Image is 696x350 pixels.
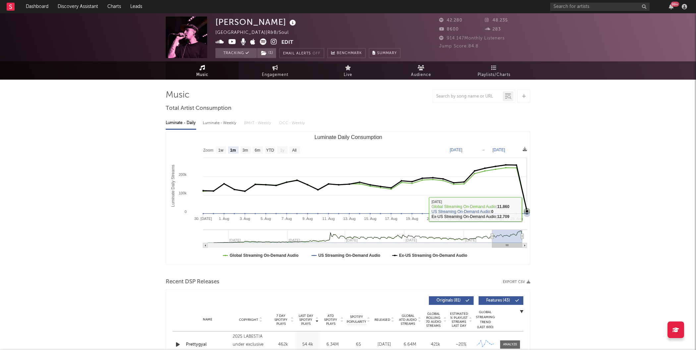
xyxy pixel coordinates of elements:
a: Music [166,61,239,80]
a: Audience [384,61,457,80]
text: 7. Aug [282,217,292,221]
span: 283 [485,27,501,32]
text: 6m [255,148,261,153]
div: Luminate - Weekly [203,117,238,129]
span: Features ( 43 ) [483,299,513,303]
div: Name [186,317,229,322]
text: 13. Aug [343,217,356,221]
text: 1y [280,148,284,153]
span: 42.280 [439,18,462,23]
button: Features(43) [479,296,523,305]
span: 914.147 Monthly Listeners [439,36,505,40]
text: 30. [DATE] [195,217,212,221]
button: Summary [369,48,400,58]
text: 0 [185,210,187,214]
span: 48.235 [485,18,508,23]
span: Global Rolling 7D Audio Streams [424,312,442,328]
button: Edit [281,38,293,47]
a: Prettygyal [186,341,229,348]
span: Originals ( 81 ) [433,299,464,303]
span: Music [196,71,208,79]
text: 1w [218,148,224,153]
text: [DATE] [450,148,462,152]
div: 6.64M [399,341,421,348]
span: ( 1 ) [257,48,276,58]
a: Playlists/Charts [457,61,530,80]
text: 200k [179,173,187,176]
div: [GEOGRAPHIC_DATA] | R&B/Soul [215,29,296,37]
text: Ex-US Streaming On-Demand Audio [399,253,467,258]
text: 1. Aug [219,217,229,221]
text: 25. Aug [469,217,481,221]
span: Benchmark [337,49,362,57]
div: Global Streaming Trend (Last 60D) [475,310,495,330]
text: 17. Aug [385,217,397,221]
text: Luminate Daily Consumption [315,134,382,140]
text: Global Streaming On-Demand Audio [230,253,299,258]
a: Engagement [239,61,312,80]
text: 3m [243,148,248,153]
text: All [292,148,296,153]
text: 3. Aug [240,217,250,221]
span: Recent DSP Releases [166,278,219,286]
text: YTD [266,148,274,153]
text: 15. Aug [364,217,377,221]
span: Last Day Spotify Plays [297,314,315,326]
div: 421k [424,341,446,348]
text: 29. Aug [510,217,523,221]
span: 7 Day Spotify Plays [272,314,290,326]
span: Released [375,318,390,322]
div: [DATE] [373,341,395,348]
span: Playlists/Charts [478,71,510,79]
div: ~ 20 % [450,341,472,348]
span: Engagement [262,71,288,79]
text: 19. Aug [406,217,418,221]
span: 8600 [439,27,459,32]
button: 99+ [669,4,673,9]
div: 6.34M [322,341,343,348]
span: Live [344,71,352,79]
text: 1m [230,148,236,153]
span: Jump Score: 84.8 [439,44,479,48]
text: 100k [179,191,187,195]
div: 65 [347,341,370,348]
div: 462k [272,341,294,348]
span: ATD Spotify Plays [322,314,339,326]
div: 54.4k [297,341,319,348]
text: [DATE] [493,148,505,152]
button: Originals(81) [429,296,474,305]
span: Copyright [239,318,258,322]
span: Summary [377,51,397,55]
div: [PERSON_NAME] [215,17,298,28]
text: Zoom [203,148,213,153]
span: Total Artist Consumption [166,105,231,112]
span: Audience [411,71,431,79]
button: (1) [257,48,276,58]
a: Benchmark [327,48,366,58]
button: Tracking [215,48,257,58]
text: → [481,148,485,152]
input: Search for artists [550,3,650,11]
em: Off [313,52,320,55]
span: Estimated % Playlist Streams Last Day [450,312,468,328]
button: Email AlertsOff [279,48,324,58]
div: Luminate - Daily [166,117,196,129]
text: 9. Aug [303,217,313,221]
span: Global ATD Audio Streams [399,314,417,326]
svg: Luminate Daily Consumption [166,132,530,264]
text: 11. Aug [322,217,335,221]
input: Search by song name or URL [433,94,503,99]
a: Live [312,61,384,80]
text: US Streaming On-Demand Audio [318,253,380,258]
text: 27. Aug [490,217,502,221]
div: 99 + [671,2,679,7]
text: 5. Aug [261,217,271,221]
button: Export CSV [503,280,530,284]
text: Luminate Daily Streams [171,165,175,207]
text: 23. Aug [448,217,460,221]
text: 21. Aug [427,217,439,221]
span: Spotify Popularity [347,315,366,324]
